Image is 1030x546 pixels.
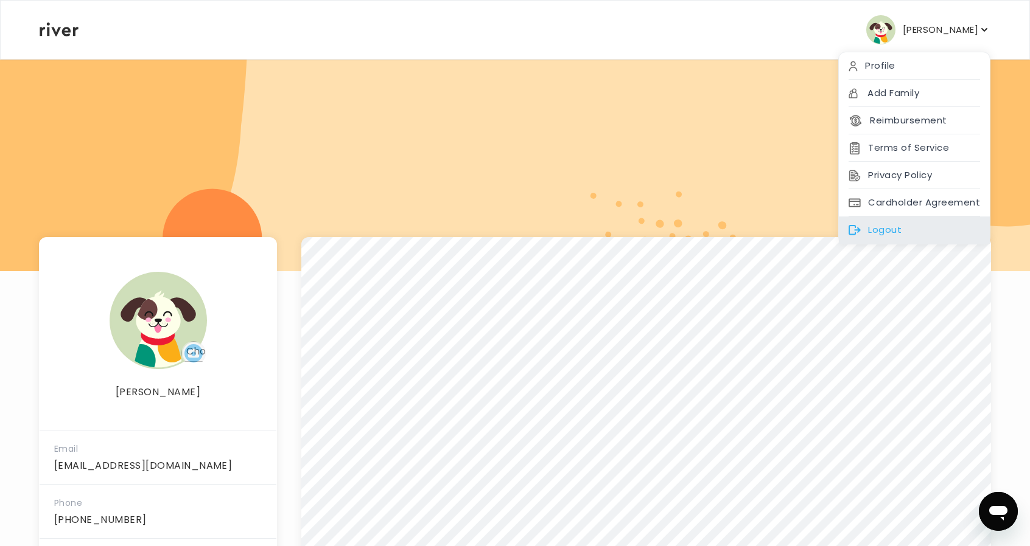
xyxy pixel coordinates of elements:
[110,272,207,369] img: user avatar
[849,112,947,129] button: Reimbursement
[839,80,990,107] div: Add Family
[54,457,262,474] p: [EMAIL_ADDRESS][DOMAIN_NAME]
[54,497,82,509] span: Phone
[903,21,978,38] p: [PERSON_NAME]
[839,216,990,244] div: Logout
[866,15,895,44] img: user avatar
[839,52,990,80] div: Profile
[839,162,990,189] div: Privacy Policy
[54,443,78,455] span: Email
[866,15,990,44] button: user avatar[PERSON_NAME]
[839,134,990,162] div: Terms of Service
[54,511,262,528] p: [PHONE_NUMBER]
[979,492,1018,531] iframe: Button to launch messaging window
[839,189,990,216] div: Cardholder Agreement
[40,384,276,401] p: [PERSON_NAME]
